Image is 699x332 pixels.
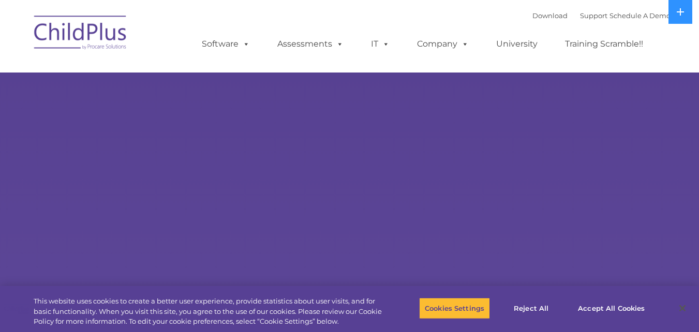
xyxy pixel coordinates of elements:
font: | [532,11,671,20]
button: Cookies Settings [419,297,490,319]
a: Software [191,34,260,54]
button: Reject All [499,297,563,319]
a: University [486,34,548,54]
a: IT [361,34,400,54]
img: ChildPlus by Procare Solutions [29,8,132,60]
a: Company [407,34,479,54]
div: This website uses cookies to create a better user experience, provide statistics about user visit... [34,296,384,327]
a: Training Scramble!! [555,34,653,54]
a: Download [532,11,568,20]
a: Schedule A Demo [609,11,671,20]
button: Accept All Cookies [572,297,650,319]
button: Close [671,297,694,320]
a: Assessments [267,34,354,54]
a: Support [580,11,607,20]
